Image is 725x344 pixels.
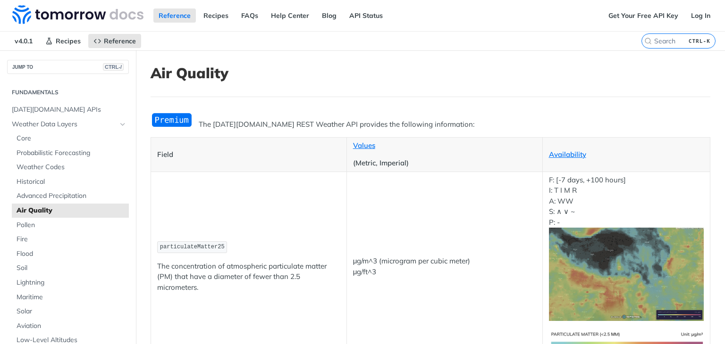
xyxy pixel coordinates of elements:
[12,146,129,160] a: Probabilistic Forecasting
[17,249,126,259] span: Flood
[17,148,126,158] span: Probabilistic Forecasting
[12,232,129,246] a: Fire
[17,177,126,187] span: Historical
[12,120,117,129] span: Weather Data Layers
[153,8,196,23] a: Reference
[12,218,129,232] a: Pollen
[603,8,683,23] a: Get Your Free API Key
[17,307,126,316] span: Solar
[17,191,126,201] span: Advanced Precipitation
[12,131,129,146] a: Core
[12,247,129,261] a: Flood
[7,88,129,97] h2: Fundamentals
[7,103,129,117] a: [DATE][DOMAIN_NAME] APIs
[12,189,129,203] a: Advanced Precipitation
[157,261,340,293] p: The concentration of atmospheric particulate matter (PM) that have a diameter of fewer than 2.5 m...
[236,8,263,23] a: FAQs
[160,244,225,250] span: particulateMatter25
[88,34,141,48] a: Reference
[12,261,129,275] a: Soil
[12,290,129,304] a: Maritime
[686,8,716,23] a: Log In
[157,149,340,160] p: Field
[7,117,129,131] a: Weather Data LayersHide subpages for Weather Data Layers
[9,34,38,48] span: v4.0.1
[12,105,126,115] span: [DATE][DOMAIN_NAME] APIs
[12,5,143,24] img: Tomorrow.io Weather API Docs
[12,319,129,333] a: Aviation
[644,37,652,45] svg: Search
[353,158,536,169] p: (Metric, Imperial)
[17,278,126,287] span: Lightning
[17,321,126,331] span: Aviation
[549,175,704,321] p: F: [-7 days, +100 hours] I: T I M R A: WW S: ∧ ∨ ~ P: -
[12,204,129,218] a: Air Quality
[40,34,86,48] a: Recipes
[353,256,536,277] p: μg/m^3 (microgram per cubic meter) μg/ft^3
[151,65,710,82] h1: Air Quality
[56,37,81,45] span: Recipes
[12,276,129,290] a: Lightning
[353,141,375,150] a: Values
[17,235,126,244] span: Fire
[17,221,126,230] span: Pollen
[317,8,342,23] a: Blog
[686,36,713,46] kbd: CTRL-K
[17,206,126,215] span: Air Quality
[12,304,129,319] a: Solar
[12,175,129,189] a: Historical
[17,263,126,273] span: Soil
[103,63,124,71] span: CTRL-/
[266,8,314,23] a: Help Center
[119,121,126,128] button: Hide subpages for Weather Data Layers
[17,293,126,302] span: Maritime
[549,150,586,159] a: Availability
[12,160,129,174] a: Weather Codes
[198,8,234,23] a: Recipes
[549,228,704,320] img: pm25
[104,37,136,45] span: Reference
[344,8,388,23] a: API Status
[549,269,704,278] span: Expand image
[151,119,710,130] p: The [DATE][DOMAIN_NAME] REST Weather API provides the following information:
[17,163,126,172] span: Weather Codes
[7,60,129,74] button: JUMP TOCTRL-/
[17,134,126,143] span: Core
